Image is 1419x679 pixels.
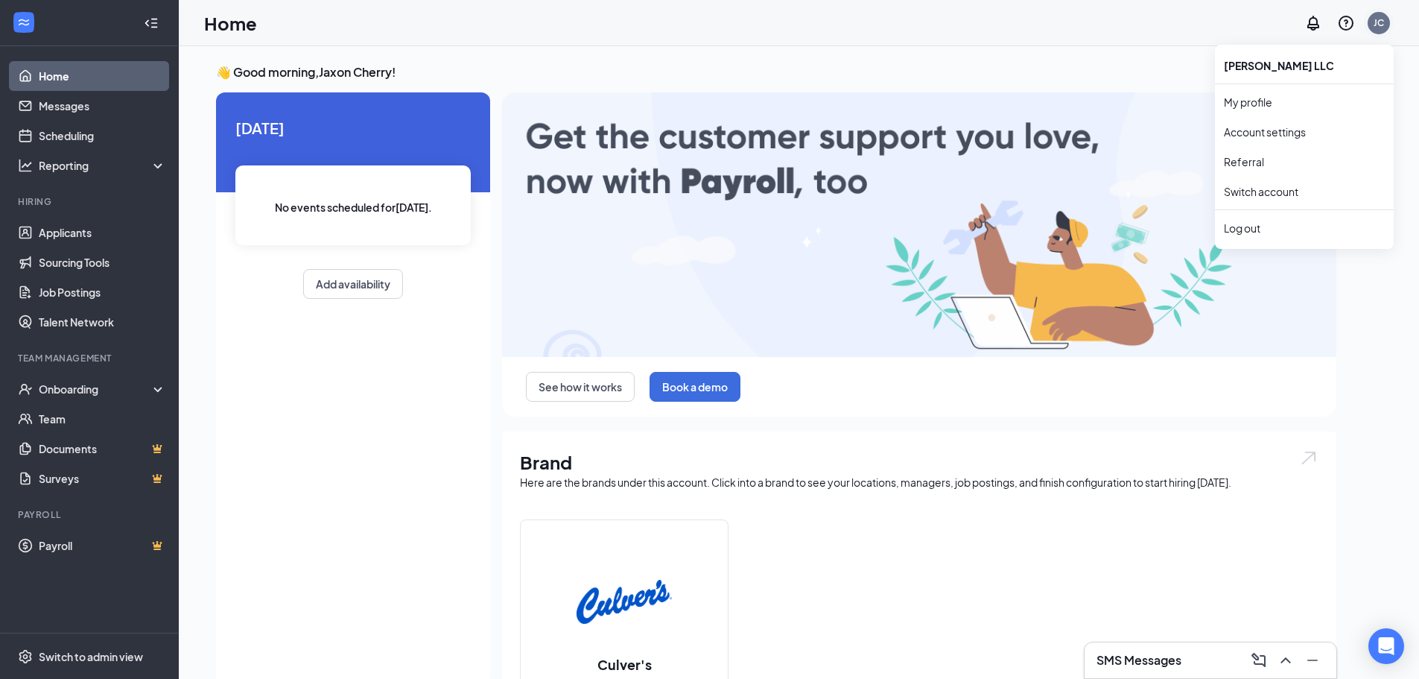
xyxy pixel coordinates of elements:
svg: Analysis [18,158,33,173]
div: Onboarding [39,382,153,397]
a: Job Postings [39,277,166,307]
div: Payroll [18,508,163,521]
svg: Collapse [144,16,159,31]
div: Here are the brands under this account. Click into a brand to see your locations, managers, job p... [520,475,1318,490]
a: Switch account [1224,185,1298,198]
div: Reporting [39,158,167,173]
img: Culver's [577,554,672,649]
h1: Brand [520,449,1318,475]
span: No events scheduled for [DATE] . [275,199,432,215]
div: Team Management [18,352,163,364]
a: Team [39,404,166,434]
svg: WorkstreamLogo [16,15,31,30]
button: ComposeMessage [1247,648,1271,672]
button: Minimize [1301,648,1324,672]
a: Referral [1224,154,1385,169]
a: PayrollCrown [39,531,166,560]
button: Book a demo [650,372,740,402]
a: Messages [39,91,166,121]
span: [DATE] [235,116,471,139]
img: open.6027fd2a22e1237b5b06.svg [1299,449,1318,467]
svg: Minimize [1304,651,1321,669]
svg: ComposeMessage [1250,651,1268,669]
div: JC [1374,16,1384,29]
a: Account settings [1224,124,1385,139]
div: [PERSON_NAME] LLC [1215,51,1394,80]
button: ChevronUp [1274,648,1298,672]
svg: Settings [18,649,33,664]
a: Applicants [39,218,166,247]
div: Open Intercom Messenger [1368,628,1404,664]
a: Scheduling [39,121,166,151]
button: See how it works [526,372,635,402]
div: Log out [1224,221,1385,236]
button: Add availability [303,269,403,299]
h2: Culver's [582,655,667,674]
a: My profile [1224,95,1385,110]
a: Talent Network [39,307,166,337]
div: Hiring [18,195,163,208]
a: Home [39,61,166,91]
h1: Home [204,10,257,36]
a: Sourcing Tools [39,247,166,277]
h3: SMS Messages [1096,652,1181,669]
svg: UserCheck [18,382,33,397]
svg: ChevronUp [1277,651,1295,669]
a: SurveysCrown [39,464,166,493]
svg: Notifications [1304,14,1322,32]
h3: 👋 Good morning, Jaxon Cherry ! [216,64,1336,80]
svg: QuestionInfo [1337,14,1355,32]
img: payroll-large.gif [502,92,1336,357]
div: Switch to admin view [39,649,143,664]
a: DocumentsCrown [39,434,166,464]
